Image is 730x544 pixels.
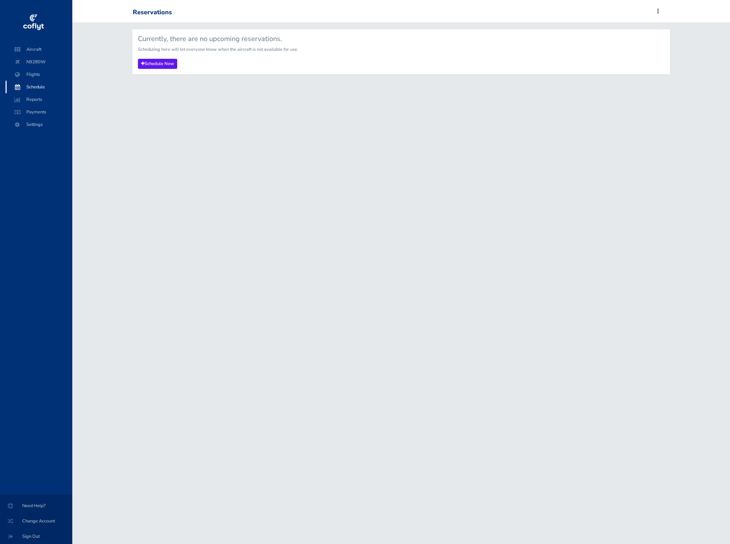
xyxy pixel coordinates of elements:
[138,59,177,69] a: Schedule Now
[138,46,665,53] p: Scheduling here will let everyone know when the aircraft is not available for use.
[13,106,65,118] span: Payments
[8,515,64,527] span: Change Account
[13,81,65,93] span: Schedule
[8,530,64,543] span: Sign Out
[133,9,172,16] div: Reservations
[8,499,64,512] span: Need Help?
[13,93,65,106] span: Reports
[138,35,665,43] h5: Currently, there are no upcoming reservations.
[22,12,45,33] img: coflyt logo
[13,118,65,131] span: Settings
[13,68,65,81] span: Flights
[13,56,65,68] span: N9280W
[13,43,65,56] span: Aircraft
